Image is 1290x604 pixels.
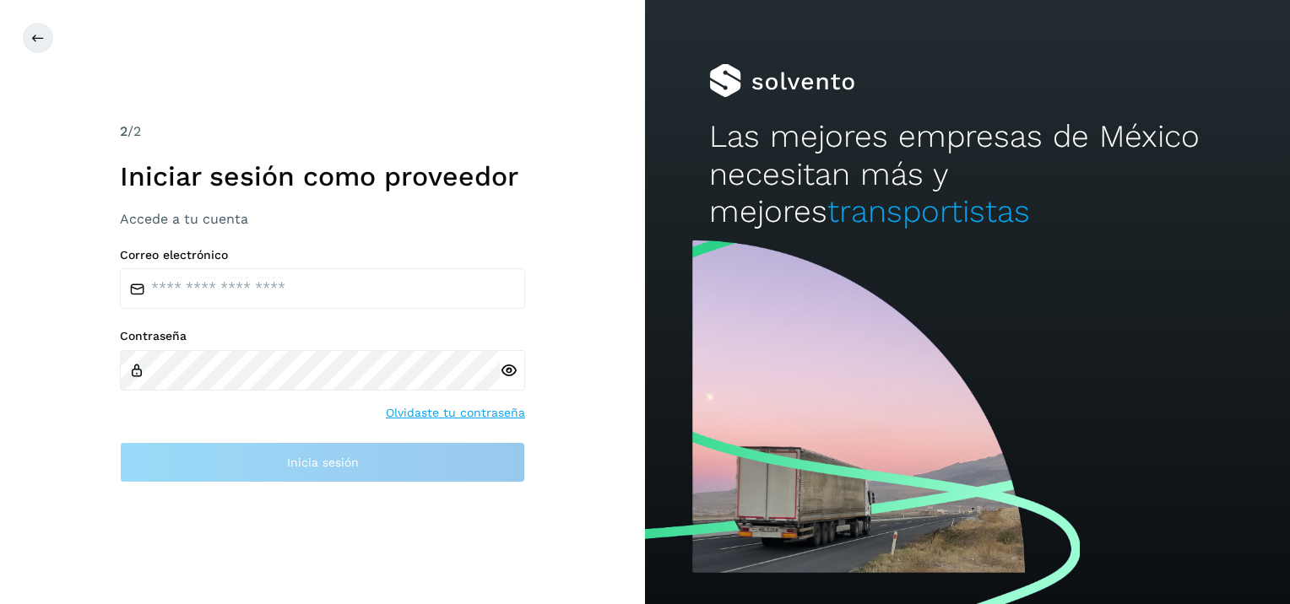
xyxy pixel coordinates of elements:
span: Inicia sesión [287,456,359,468]
div: /2 [120,121,525,142]
h3: Accede a tu cuenta [120,211,525,227]
h1: Iniciar sesión como proveedor [120,160,525,192]
label: Contraseña [120,329,525,343]
span: transportistas [827,193,1030,229]
span: 2 [120,123,127,139]
label: Correo electrónico [120,248,525,262]
button: Inicia sesión [120,442,525,483]
h2: Las mejores empresas de México necesitan más y mejores [709,118,1225,230]
a: Olvidaste tu contraseña [386,404,525,422]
